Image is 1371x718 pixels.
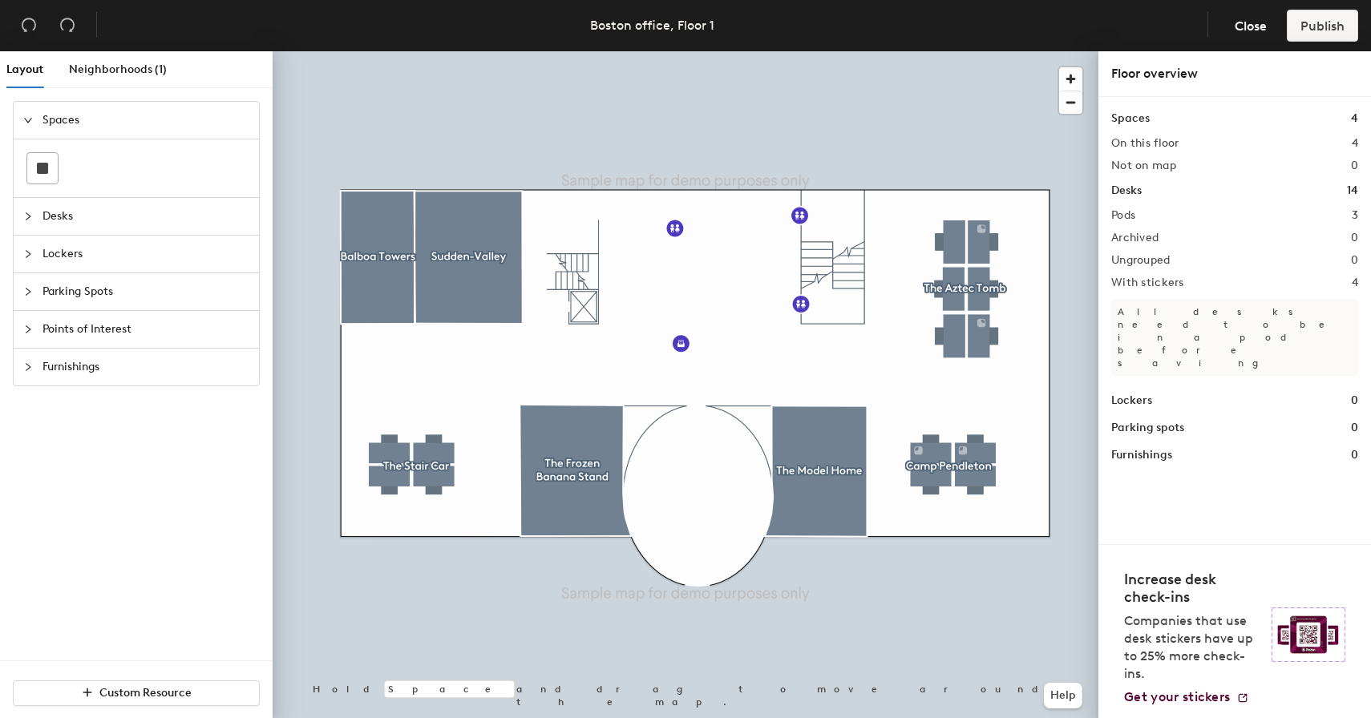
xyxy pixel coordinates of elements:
button: Close [1221,10,1280,42]
h2: On this floor [1111,137,1179,150]
h2: 4 [1352,276,1358,289]
h2: 4 [1352,137,1358,150]
span: Parking Spots [42,273,249,310]
h2: Not on map [1111,159,1176,172]
span: Close [1235,18,1267,34]
span: Custom Resource [99,686,192,700]
span: Layout [6,63,43,76]
span: Neighborhoods (1) [69,63,167,76]
h1: Spaces [1111,110,1150,127]
p: Companies that use desk stickers have up to 25% more check-ins. [1124,612,1262,683]
h1: Parking spots [1111,419,1184,437]
button: Redo (⌘ + ⇧ + Z) [51,10,83,42]
h1: Desks [1111,182,1142,200]
h4: Increase desk check-ins [1124,571,1262,606]
h1: 14 [1347,182,1358,200]
span: Get your stickers [1124,689,1230,704]
span: expanded [23,115,33,125]
button: Publish [1287,10,1358,42]
span: Points of Interest [42,311,249,348]
span: collapsed [23,325,33,334]
a: Get your stickers [1124,689,1249,705]
span: collapsed [23,362,33,372]
h1: Furnishings [1111,446,1172,464]
button: Undo (⌘ + Z) [13,10,45,42]
span: collapsed [23,212,33,221]
span: Lockers [42,236,249,272]
h1: 0 [1351,392,1358,409]
span: Desks [42,198,249,235]
button: Help [1044,683,1082,708]
div: Floor overview [1111,64,1358,83]
h2: With stickers [1111,276,1184,289]
h1: 0 [1351,446,1358,464]
button: Custom Resource [13,680,260,706]
span: Furnishings [42,349,249,385]
span: collapsed [23,249,33,259]
h2: 0 [1351,159,1358,172]
h1: 0 [1351,419,1358,437]
h1: 4 [1351,110,1358,127]
h2: 0 [1351,232,1358,244]
h2: 0 [1351,254,1358,267]
h1: Lockers [1111,392,1152,409]
h2: Archived [1111,232,1159,244]
span: Spaces [42,102,249,139]
img: Sticker logo [1272,607,1345,662]
h2: Ungrouped [1111,254,1171,267]
h2: 3 [1352,209,1358,222]
h2: Pods [1111,209,1135,222]
p: All desks need to be in a pod before saving [1111,299,1358,376]
div: Boston office, Floor 1 [590,15,714,35]
span: collapsed [23,287,33,296]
